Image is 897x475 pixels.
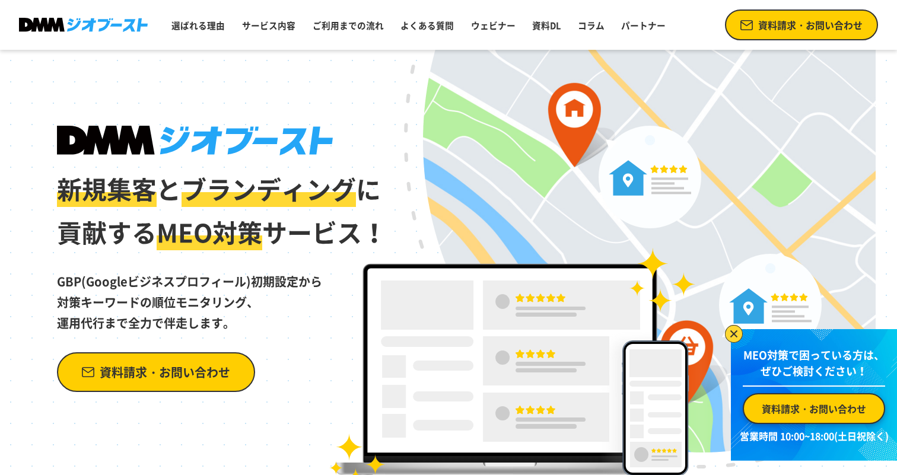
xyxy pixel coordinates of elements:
h1: と に 貢献する サービス！ [57,126,388,254]
a: 資料請求・お問い合わせ [743,393,885,424]
a: コラム [573,14,609,37]
img: DMMジオブースト [57,126,333,155]
img: DMMジオブースト [19,18,148,31]
span: 新規集客 [57,170,157,207]
p: MEO対策で困っている方は、 ぜひご検討ください！ [743,347,885,387]
a: 資料請求・お問い合わせ [725,9,878,40]
a: 資料DL [527,14,565,37]
span: 資料請求・お問い合わせ [762,401,866,416]
a: パートナー [616,14,670,37]
span: ブランディング [182,170,356,207]
a: 資料請求・お問い合わせ [57,352,255,392]
p: GBP(Googleビジネスプロフィール)初期設定から 対策キーワードの順位モニタリング、 運用代行まで全力で伴走します。 [57,254,388,333]
a: よくある質問 [396,14,459,37]
a: 選ばれる理由 [167,14,230,37]
span: 資料請求・お問い合わせ [100,362,230,382]
img: バナーを閉じる [725,325,743,343]
a: ご利用までの流れ [308,14,389,37]
span: 資料請求・お問い合わせ [758,18,863,32]
p: 営業時間 10:00~18:00(土日祝除く) [738,429,890,443]
span: MEO対策 [157,213,262,250]
a: ウェビナー [466,14,520,37]
a: サービス内容 [237,14,300,37]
